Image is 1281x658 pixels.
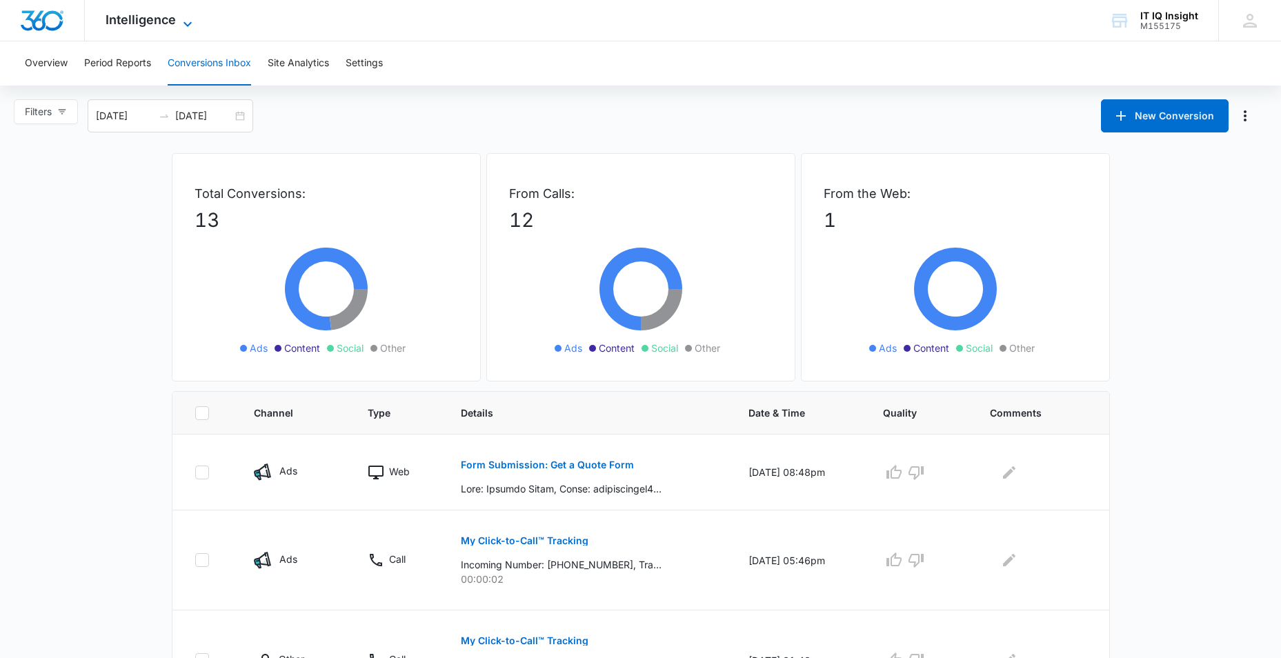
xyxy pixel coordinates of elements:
[279,463,297,478] p: Ads
[1140,10,1198,21] div: account name
[175,108,232,123] input: End date
[461,624,588,657] button: My Click-to-Call™ Tracking
[824,206,1087,235] p: 1
[461,636,588,646] p: My Click-to-Call™ Tracking
[913,341,949,355] span: Content
[380,341,406,355] span: Other
[461,557,662,572] p: Incoming Number: [PHONE_NUMBER], Tracking Number: [PHONE_NUMBER], Ring To: [PHONE_NUMBER], Caller...
[84,41,151,86] button: Period Reports
[461,524,588,557] button: My Click-to-Call™ Tracking
[250,341,268,355] span: Ads
[168,41,251,86] button: Conversions Inbox
[461,481,662,496] p: Lore: Ipsumdo Sitam, Conse: adipiscingel48@sed.doe, Tempo: 530-001-9565, Inc utl et dolo?: magna,...
[368,406,408,420] span: Type
[389,464,410,479] p: Web
[389,552,406,566] p: Call
[966,341,993,355] span: Social
[159,110,170,121] span: swap-right
[879,341,897,355] span: Ads
[346,41,383,86] button: Settings
[748,406,830,420] span: Date & Time
[268,41,329,86] button: Site Analytics
[1101,99,1229,132] button: New Conversion
[824,184,1087,203] p: From the Web:
[25,104,52,119] span: Filters
[1140,21,1198,31] div: account id
[461,406,695,420] span: Details
[732,510,866,610] td: [DATE] 05:46pm
[461,460,634,470] p: Form Submission: Get a Quote Form
[337,341,364,355] span: Social
[461,536,588,546] p: My Click-to-Call™ Tracking
[106,12,176,27] span: Intelligence
[279,552,297,566] p: Ads
[1009,341,1035,355] span: Other
[1234,105,1256,127] button: Manage Numbers
[461,448,634,481] button: Form Submission: Get a Quote Form
[14,99,78,124] button: Filters
[732,435,866,510] td: [DATE] 08:48pm
[25,41,68,86] button: Overview
[998,461,1020,483] button: Edit Comments
[990,406,1067,420] span: Comments
[284,341,320,355] span: Content
[254,406,315,420] span: Channel
[509,206,773,235] p: 12
[883,406,937,420] span: Quality
[195,184,458,203] p: Total Conversions:
[695,341,720,355] span: Other
[564,341,582,355] span: Ads
[998,549,1020,571] button: Edit Comments
[651,341,678,355] span: Social
[195,206,458,235] p: 13
[599,341,635,355] span: Content
[461,572,715,586] p: 00:00:02
[509,184,773,203] p: From Calls:
[159,110,170,121] span: to
[96,108,153,123] input: Start date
